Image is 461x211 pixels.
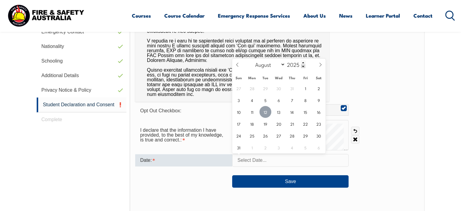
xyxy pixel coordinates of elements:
[313,118,325,130] span: August 23, 2025
[246,76,259,80] span: Mon
[233,106,245,118] span: August 10, 2025
[140,108,181,113] span: Opt Out Checkbox:
[259,82,271,94] span: July 29, 2025
[286,118,298,130] span: August 21, 2025
[273,82,285,94] span: July 30, 2025
[259,118,271,130] span: August 19, 2025
[273,106,285,118] span: August 13, 2025
[252,60,285,68] select: Month
[259,130,271,141] span: August 26, 2025
[286,106,298,118] span: August 14, 2025
[259,76,272,80] span: Tue
[37,68,127,83] a: Additional Details
[299,82,311,94] span: August 1, 2025
[272,76,286,80] span: Wed
[164,8,205,24] a: Course Calendar
[246,118,258,130] span: August 18, 2025
[299,141,311,153] span: September 5, 2025
[299,130,311,141] span: August 29, 2025
[286,130,298,141] span: August 28, 2025
[286,94,298,106] span: August 7, 2025
[37,39,127,54] a: Nationality
[299,94,311,106] span: August 8, 2025
[232,154,349,167] input: Select Date...
[246,106,258,118] span: August 11, 2025
[246,94,258,106] span: August 4, 2025
[233,94,245,106] span: August 3, 2025
[37,54,127,68] a: Schooling
[132,8,151,24] a: Courses
[246,82,258,94] span: July 28, 2025
[286,76,299,80] span: Thu
[313,106,325,118] span: August 16, 2025
[313,130,325,141] span: August 30, 2025
[299,106,311,118] span: August 15, 2025
[259,94,271,106] span: August 5, 2025
[339,8,352,24] a: News
[351,135,359,144] a: Clear
[233,118,245,130] span: August 17, 2025
[313,94,325,106] span: August 9, 2025
[233,141,245,153] span: August 31, 2025
[233,82,245,94] span: July 27, 2025
[273,118,285,130] span: August 20, 2025
[232,76,246,80] span: Sun
[135,154,232,166] div: Date is required.
[313,141,325,153] span: September 6, 2025
[366,8,400,24] a: Learner Portal
[232,175,349,187] button: Save
[37,25,127,39] a: Emergency Contact
[273,141,285,153] span: September 3, 2025
[246,141,258,153] span: September 1, 2025
[285,61,305,68] input: Year
[259,106,271,118] span: August 12, 2025
[413,8,433,24] a: Contact
[313,82,325,94] span: August 2, 2025
[273,94,285,106] span: August 6, 2025
[218,8,290,24] a: Emergency Response Services
[135,124,232,146] div: I declare that the information I have provided, to the best of my knowledge, is true and correct....
[37,83,127,97] a: Privacy Notice & Policy
[37,97,127,112] a: Student Declaration and Consent
[312,76,326,80] span: Sat
[259,141,271,153] span: September 2, 2025
[246,130,258,141] span: August 25, 2025
[303,8,326,24] a: About Us
[351,127,359,135] a: Undo
[299,118,311,130] span: August 22, 2025
[286,141,298,153] span: September 4, 2025
[233,130,245,141] span: August 24, 2025
[286,82,298,94] span: July 31, 2025
[299,76,312,80] span: Fri
[273,130,285,141] span: August 27, 2025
